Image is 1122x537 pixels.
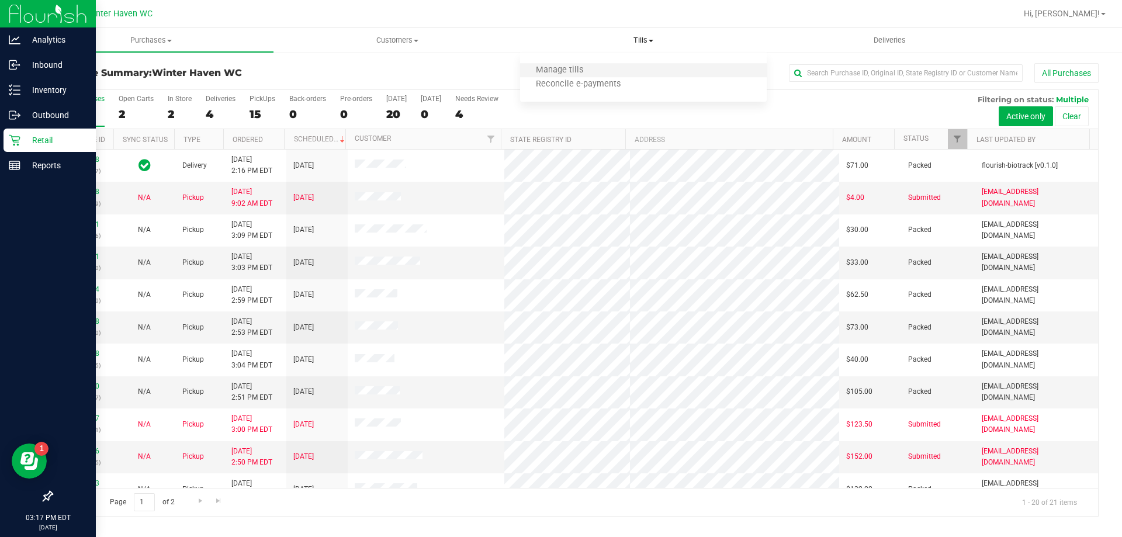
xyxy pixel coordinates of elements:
[67,349,99,358] a: 12024778
[20,83,91,97] p: Inventory
[34,442,49,456] iframe: Resource center unread badge
[903,134,929,143] a: Status
[846,160,868,171] span: $71.00
[340,108,372,121] div: 0
[138,226,151,234] span: Not Applicable
[138,192,151,203] button: N/A
[982,478,1091,500] span: [EMAIL_ADDRESS][DOMAIN_NAME]
[138,419,151,430] button: N/A
[138,258,151,266] span: Not Applicable
[138,451,151,462] button: N/A
[520,35,766,46] span: Tills
[210,493,227,509] a: Go to the last page
[182,386,204,397] span: Pickup
[275,35,520,46] span: Customers
[9,134,20,146] inline-svg: Retail
[134,493,155,511] input: 1
[846,419,872,430] span: $123.50
[846,224,868,235] span: $30.00
[293,354,314,365] span: [DATE]
[289,95,326,103] div: Back-orders
[182,160,207,171] span: Delivery
[9,84,20,96] inline-svg: Inventory
[908,354,931,365] span: Packed
[978,95,1054,104] span: Filtering on status:
[51,68,400,78] h3: Purchase Summary:
[982,251,1091,273] span: [EMAIL_ADDRESS][DOMAIN_NAME]
[100,493,184,511] span: Page of 2
[842,136,871,144] a: Amount
[289,108,326,121] div: 0
[5,512,91,523] p: 03:17 PM EDT
[293,224,314,235] span: [DATE]
[231,186,272,209] span: [DATE] 9:02 AM EDT
[1024,9,1100,18] span: Hi, [PERSON_NAME]!
[293,419,314,430] span: [DATE]
[20,158,91,172] p: Reports
[846,322,868,333] span: $73.00
[138,387,151,396] span: Not Applicable
[20,133,91,147] p: Retail
[231,446,272,468] span: [DATE] 2:50 PM EDT
[138,289,151,300] button: N/A
[846,451,872,462] span: $152.00
[123,136,168,144] a: Sync Status
[9,160,20,171] inline-svg: Reports
[231,154,272,176] span: [DATE] 2:16 PM EDT
[138,485,151,493] span: Not Applicable
[976,136,1036,144] a: Last Updated By
[231,478,272,500] span: [DATE] 2:12 PM EDT
[86,9,153,19] span: Winter Haven WC
[908,289,931,300] span: Packed
[908,419,941,430] span: Submitted
[340,95,372,103] div: Pre-orders
[182,289,204,300] span: Pickup
[520,79,636,89] span: Reconcile e-payments
[29,35,273,46] span: Purchases
[858,35,922,46] span: Deliveries
[982,284,1091,306] span: [EMAIL_ADDRESS][DOMAIN_NAME]
[182,451,204,462] span: Pickup
[1056,95,1089,104] span: Multiple
[421,108,441,121] div: 0
[293,289,314,300] span: [DATE]
[138,290,151,299] span: Not Applicable
[789,64,1023,82] input: Search Purchase ID, Original ID, State Registry ID or Customer Name...
[67,252,99,261] a: 12025611
[948,129,967,149] a: Filter
[206,108,236,121] div: 4
[625,129,833,150] th: Address
[1055,106,1089,126] button: Clear
[982,160,1058,171] span: flourish-biotrack [v0.1.0]
[455,95,498,103] div: Needs Review
[138,354,151,365] button: N/A
[9,59,20,71] inline-svg: Inbound
[138,323,151,331] span: Not Applicable
[510,136,572,144] a: State Registry ID
[168,108,192,121] div: 2
[138,452,151,460] span: Not Applicable
[231,413,272,435] span: [DATE] 3:00 PM EDT
[908,484,931,495] span: Packed
[138,386,151,397] button: N/A
[908,160,931,171] span: Packed
[9,34,20,46] inline-svg: Analytics
[293,192,314,203] span: [DATE]
[183,136,200,144] a: Type
[908,192,941,203] span: Submitted
[982,446,1091,468] span: [EMAIL_ADDRESS][DOMAIN_NAME]
[293,257,314,268] span: [DATE]
[138,257,151,268] button: N/A
[1013,493,1086,511] span: 1 - 20 of 21 items
[67,382,99,390] a: 12024700
[9,109,20,121] inline-svg: Outbound
[67,447,99,455] a: 12024586
[20,108,91,122] p: Outbound
[250,95,275,103] div: PickUps
[231,316,272,338] span: [DATE] 2:53 PM EDT
[20,58,91,72] p: Inbound
[482,129,501,149] a: Filter
[982,413,1091,435] span: [EMAIL_ADDRESS][DOMAIN_NAME]
[67,220,99,228] a: 12025661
